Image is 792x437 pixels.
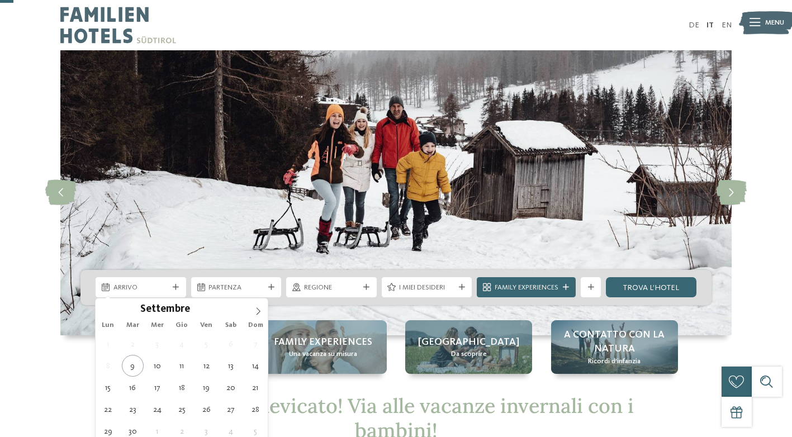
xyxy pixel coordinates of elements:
[260,320,387,374] a: Vacanze invernali con bambini? Solo in Alto Adige! Family experiences Una vacanza su misura
[220,333,241,355] span: Settembre 6, 2025
[120,322,145,329] span: Mar
[146,333,168,355] span: Settembre 3, 2025
[289,349,357,359] span: Una vacanza su misura
[706,21,714,29] a: IT
[146,355,168,377] span: Settembre 10, 2025
[171,377,193,398] span: Settembre 18, 2025
[196,398,217,420] span: Settembre 26, 2025
[97,377,119,398] span: Settembre 15, 2025
[113,283,169,293] span: Arrivo
[190,303,227,315] input: Year
[451,349,487,359] span: Da scoprire
[97,333,119,355] span: Settembre 1, 2025
[196,355,217,377] span: Settembre 12, 2025
[60,50,732,335] img: Vacanze invernali con bambini? Solo in Alto Adige!
[96,322,120,329] span: Lun
[495,283,558,293] span: Family Experiences
[171,398,193,420] span: Settembre 25, 2025
[140,305,190,315] span: Settembre
[551,320,678,374] a: Vacanze invernali con bambini? Solo in Alto Adige! A contatto con la natura Ricordi d’infanzia
[146,398,168,420] span: Settembre 24, 2025
[196,333,217,355] span: Settembre 5, 2025
[244,398,266,420] span: Settembre 28, 2025
[196,377,217,398] span: Settembre 19, 2025
[169,322,194,329] span: Gio
[274,335,372,349] span: Family experiences
[97,398,119,420] span: Settembre 22, 2025
[219,322,243,329] span: Sab
[194,322,219,329] span: Ven
[122,355,144,377] span: Settembre 9, 2025
[689,21,699,29] a: DE
[588,357,641,367] span: Ricordi d’infanzia
[561,328,668,356] span: A contatto con la natura
[399,283,454,293] span: I miei desideri
[304,283,359,293] span: Regione
[244,355,266,377] span: Settembre 14, 2025
[220,377,241,398] span: Settembre 20, 2025
[208,283,264,293] span: Partenza
[722,21,732,29] a: EN
[122,398,144,420] span: Settembre 23, 2025
[243,322,268,329] span: Dom
[97,355,119,377] span: Settembre 8, 2025
[606,277,696,297] a: trova l’hotel
[122,333,144,355] span: Settembre 2, 2025
[765,18,784,28] span: Menu
[418,335,519,349] span: [GEOGRAPHIC_DATA]
[220,398,241,420] span: Settembre 27, 2025
[171,355,193,377] span: Settembre 11, 2025
[145,322,169,329] span: Mer
[171,333,193,355] span: Settembre 4, 2025
[122,377,144,398] span: Settembre 16, 2025
[405,320,532,374] a: Vacanze invernali con bambini? Solo in Alto Adige! [GEOGRAPHIC_DATA] Da scoprire
[220,355,241,377] span: Settembre 13, 2025
[244,377,266,398] span: Settembre 21, 2025
[244,333,266,355] span: Settembre 7, 2025
[146,377,168,398] span: Settembre 17, 2025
